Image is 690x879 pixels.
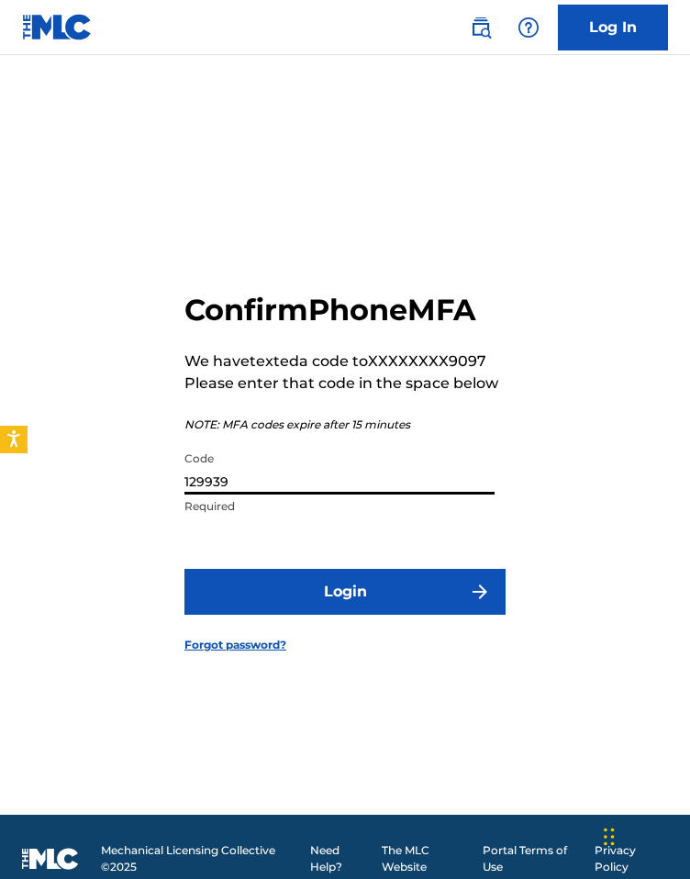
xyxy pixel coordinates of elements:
[470,17,492,39] img: search
[22,848,79,870] img: logo
[184,373,498,395] p: Please enter that code in the space below
[184,569,506,615] button: Login
[184,498,495,515] p: Required
[483,842,584,875] a: Portal Terms of Use
[184,637,286,653] a: Forgot password?
[517,17,540,39] img: help
[101,842,299,875] span: Mechanical Licensing Collective © 2025
[184,350,498,373] p: We have texted a code to XXXXXXXX9097
[310,842,371,875] a: Need Help?
[184,417,498,433] p: NOTE: MFA codes expire after 15 minutes
[22,14,93,40] img: MLC Logo
[595,842,668,875] a: Privacy Policy
[469,581,491,603] img: f7272a7cc735f4ea7f67.svg
[462,9,499,46] a: Public Search
[604,809,615,864] div: Drag
[558,5,668,50] a: Log In
[510,9,547,46] div: Help
[382,842,472,875] a: The MLC Website
[598,791,690,879] iframe: Chat Widget
[184,292,498,328] h2: Confirm Phone MFA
